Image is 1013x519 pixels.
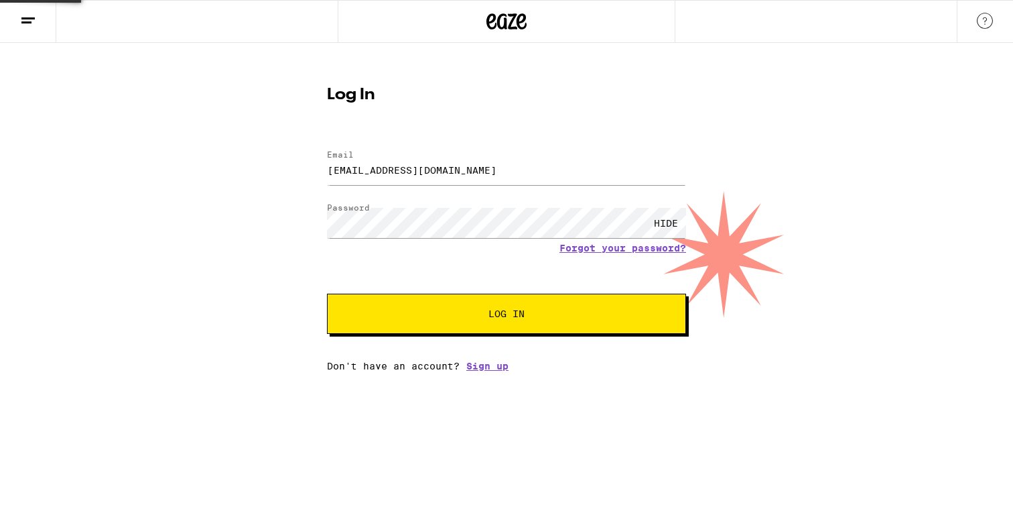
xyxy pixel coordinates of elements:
[327,155,686,185] input: Email
[488,309,525,319] span: Log In
[466,361,509,371] a: Sign up
[327,361,686,371] div: Don't have an account?
[327,203,370,212] label: Password
[327,87,686,103] h1: Log In
[327,294,686,334] button: Log In
[559,243,686,253] a: Forgot your password?
[646,208,686,238] div: HIDE
[327,150,354,159] label: Email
